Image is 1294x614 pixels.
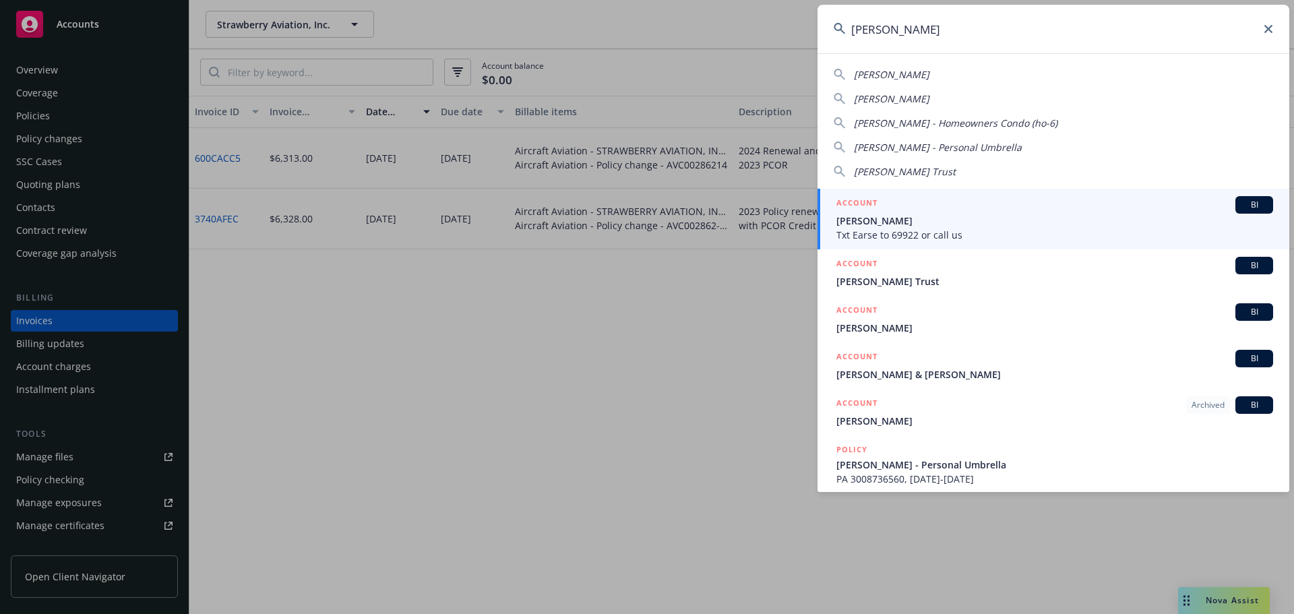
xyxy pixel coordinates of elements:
[836,274,1273,288] span: [PERSON_NAME] Trust
[836,367,1273,381] span: [PERSON_NAME] & [PERSON_NAME]
[818,342,1289,389] a: ACCOUNTBI[PERSON_NAME] & [PERSON_NAME]
[854,117,1057,129] span: [PERSON_NAME] - Homeowners Condo (ho-6)
[818,389,1289,435] a: ACCOUNTArchivedBI[PERSON_NAME]
[818,189,1289,249] a: ACCOUNTBI[PERSON_NAME]Txt Earse to 69922 or call us
[836,414,1273,428] span: [PERSON_NAME]
[854,68,929,81] span: [PERSON_NAME]
[836,214,1273,228] span: [PERSON_NAME]
[836,303,877,319] h5: ACCOUNT
[818,249,1289,296] a: ACCOUNTBI[PERSON_NAME] Trust
[836,443,867,456] h5: POLICY
[1241,306,1268,318] span: BI
[854,92,929,105] span: [PERSON_NAME]
[818,435,1289,493] a: POLICY[PERSON_NAME] - Personal UmbrellaPA 3008736560, [DATE]-[DATE]
[1192,399,1225,411] span: Archived
[836,350,877,366] h5: ACCOUNT
[836,257,877,273] h5: ACCOUNT
[1241,259,1268,272] span: BI
[836,228,1273,242] span: Txt Earse to 69922 or call us
[818,296,1289,342] a: ACCOUNTBI[PERSON_NAME]
[836,196,877,212] h5: ACCOUNT
[836,396,877,412] h5: ACCOUNT
[1241,199,1268,211] span: BI
[854,141,1022,154] span: [PERSON_NAME] - Personal Umbrella
[836,321,1273,335] span: [PERSON_NAME]
[818,5,1289,53] input: Search...
[1241,352,1268,365] span: BI
[836,472,1273,486] span: PA 3008736560, [DATE]-[DATE]
[836,458,1273,472] span: [PERSON_NAME] - Personal Umbrella
[1241,399,1268,411] span: BI
[854,165,956,178] span: [PERSON_NAME] Trust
